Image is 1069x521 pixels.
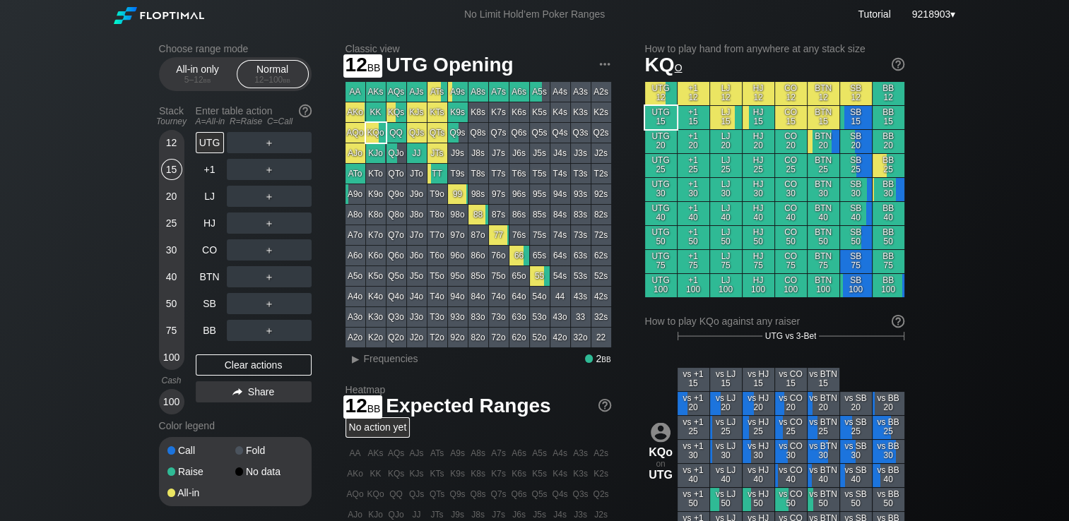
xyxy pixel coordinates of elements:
[165,61,230,88] div: All-in only
[345,43,611,54] h2: Classic view
[678,226,709,249] div: +1 50
[743,106,774,129] div: HJ 15
[873,274,904,297] div: BB 100
[448,102,468,122] div: K9s
[386,164,406,184] div: QTo
[530,123,550,143] div: Q5s
[427,307,447,327] div: T3o
[386,184,406,204] div: Q9o
[645,82,677,105] div: UTG 12
[448,164,468,184] div: T9s
[386,123,406,143] div: QQ
[366,225,386,245] div: K7o
[427,328,447,347] div: T2o
[489,123,509,143] div: Q7s
[196,159,224,180] div: +1
[227,186,312,207] div: ＋
[468,164,488,184] div: T8s
[468,307,488,327] div: 83o
[550,287,570,306] div: 44
[509,184,529,204] div: 96s
[468,82,488,102] div: A8s
[366,328,386,347] div: K2o
[427,205,447,224] div: T8o
[366,246,386,265] div: K6o
[366,143,386,163] div: KJo
[530,164,550,184] div: T5s
[227,320,312,341] div: ＋
[345,102,365,122] div: AKo
[427,102,447,122] div: KTs
[873,250,904,273] div: BB 75
[550,123,570,143] div: Q4s
[407,184,427,204] div: J9o
[509,205,529,224] div: 86s
[407,82,427,102] div: AJs
[550,164,570,184] div: T4s
[808,274,839,297] div: BTN 100
[550,225,570,245] div: 74s
[345,266,365,286] div: A5o
[530,143,550,163] div: J5s
[227,159,312,180] div: ＋
[386,307,406,327] div: Q3o
[159,43,312,54] h2: Choose range mode
[550,307,570,327] div: 43o
[591,225,611,245] div: 72s
[227,132,312,153] div: ＋
[161,293,182,314] div: 50
[407,287,427,306] div: J4o
[530,246,550,265] div: 65s
[858,8,890,20] a: Tutorial
[775,274,807,297] div: CO 100
[591,287,611,306] div: 42s
[407,246,427,265] div: J6o
[873,130,904,153] div: BB 20
[808,226,839,249] div: BTN 50
[743,226,774,249] div: HJ 50
[645,316,904,327] div: How to play KQo against any raiser
[227,212,312,234] div: ＋
[448,307,468,327] div: 93o
[645,54,683,76] span: KQ
[808,130,839,153] div: BTN 20
[407,123,427,143] div: QJs
[530,102,550,122] div: K5s
[366,82,386,102] div: AKs
[468,143,488,163] div: J8s
[232,388,242,396] img: share.864f2f62.svg
[384,54,515,78] span: UTG Opening
[407,328,427,347] div: J2o
[196,239,224,260] div: CO
[509,266,529,286] div: 65o
[448,246,468,265] div: 96o
[468,266,488,286] div: 85o
[489,143,509,163] div: J7s
[645,250,677,273] div: UTG 75
[283,75,290,85] span: bb
[675,59,683,74] span: o
[550,82,570,102] div: A4s
[710,130,742,153] div: LJ 20
[775,250,807,273] div: CO 75
[345,82,365,102] div: AA
[366,266,386,286] div: K5o
[571,287,591,306] div: 43s
[407,225,427,245] div: J7o
[678,106,709,129] div: +1 15
[345,184,365,204] div: A9o
[591,123,611,143] div: Q2s
[571,266,591,286] div: 53s
[571,143,591,163] div: J3s
[235,445,303,455] div: Fold
[386,266,406,286] div: Q5o
[597,56,613,72] img: ellipsis.fd386fe8.svg
[407,205,427,224] div: J8o
[591,184,611,204] div: 92s
[468,287,488,306] div: 84o
[808,178,839,201] div: BTN 30
[651,422,671,442] img: icon-avatar.b40e07d9.svg
[591,164,611,184] div: T2s
[743,202,774,225] div: HJ 40
[808,202,839,225] div: BTN 40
